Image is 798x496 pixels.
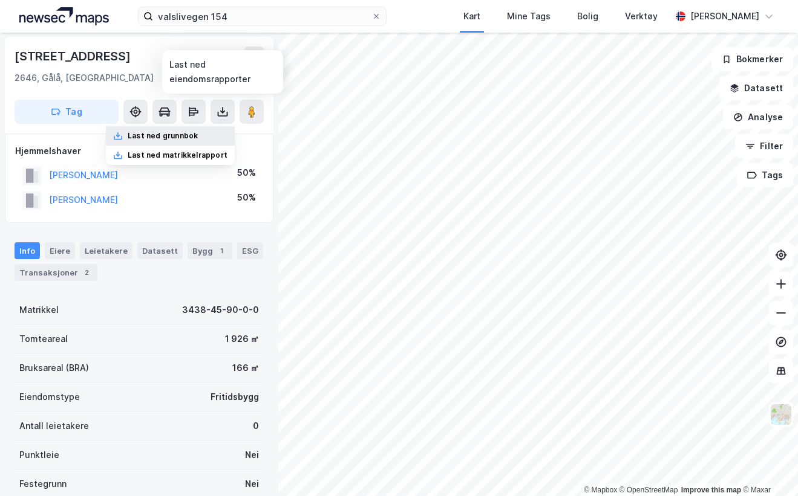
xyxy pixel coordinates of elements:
button: Filter [735,134,793,158]
div: ESG [237,242,263,259]
div: 2646, Gålå, [GEOGRAPHIC_DATA] [15,71,154,85]
div: Fritidsbygg [211,390,259,404]
div: Datasett [137,242,183,259]
div: [STREET_ADDRESS] [15,47,133,66]
div: Hjemmelshaver [15,144,263,158]
div: Nei [245,448,259,462]
div: [PERSON_NAME] [690,9,759,24]
button: Tags [737,163,793,187]
iframe: Chat Widget [737,438,798,496]
button: Datasett [719,76,793,100]
div: Tomteareal [19,332,68,346]
div: Verktøy [625,9,658,24]
div: Punktleie [19,448,59,462]
div: Kontrollprogram for chat [737,438,798,496]
div: 50% [237,190,256,205]
div: 0 [253,419,259,433]
img: logo.a4113a55bc3d86da70a041830d287a7e.svg [19,7,109,25]
div: Bolig [577,9,598,24]
div: 3438-45-90-0-0 [182,303,259,317]
div: Last ned grunnbok [128,131,198,141]
div: 1 [215,245,227,257]
a: Improve this map [681,486,741,494]
div: Eiendomstype [19,390,80,404]
div: Last ned matrikkelrapport [128,150,227,160]
div: Kart [463,9,480,24]
button: Analyse [723,105,793,129]
div: Antall leietakere [19,419,89,433]
div: Matrikkel [19,303,59,317]
div: 2 [80,266,93,279]
a: Mapbox [584,486,617,494]
div: 166 ㎡ [232,361,259,375]
a: OpenStreetMap [620,486,678,494]
div: Info [15,242,40,259]
img: Z [770,403,793,426]
button: Tag [15,100,119,124]
div: Bruksareal (BRA) [19,361,89,375]
div: Bygg [188,242,232,259]
div: Sør-Fron, 45/90 [195,71,264,85]
div: Leietakere [80,242,132,259]
button: Bokmerker [711,47,793,71]
input: Søk på adresse, matrikkel, gårdeiere, leietakere eller personer [153,7,371,25]
div: Mine Tags [507,9,551,24]
div: 50% [237,166,256,180]
div: Eiere [45,242,75,259]
div: Festegrunn [19,477,67,491]
div: Transaksjoner [15,264,97,281]
div: 1 926 ㎡ [225,332,259,346]
div: Nei [245,477,259,491]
